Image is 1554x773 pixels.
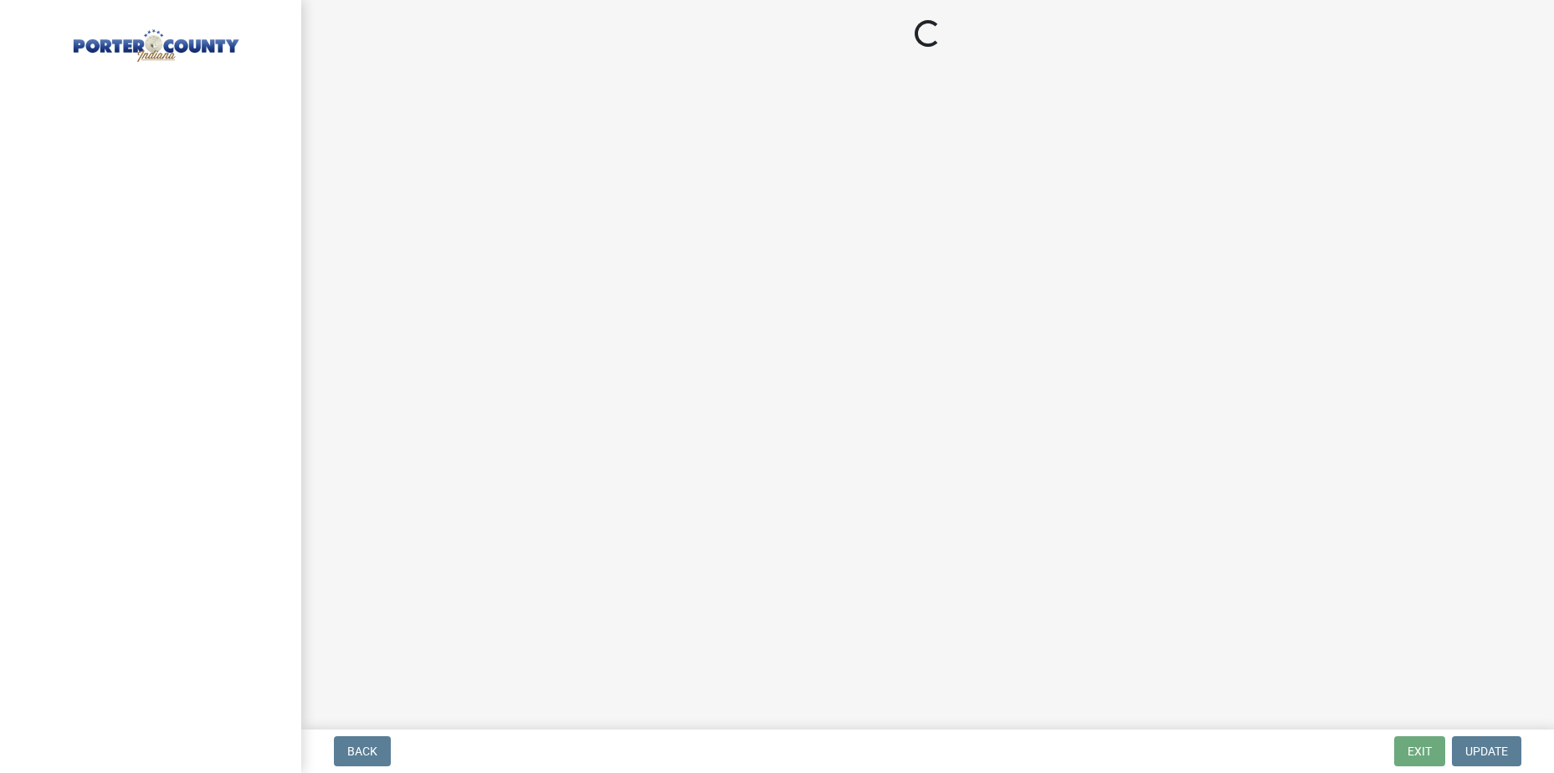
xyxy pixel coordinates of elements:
span: Update [1465,745,1508,758]
button: Exit [1394,736,1445,766]
img: Porter County, Indiana [33,18,274,64]
span: Back [347,745,377,758]
button: Update [1452,736,1521,766]
button: Back [334,736,391,766]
